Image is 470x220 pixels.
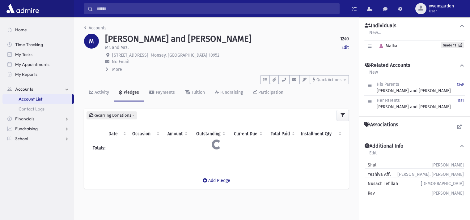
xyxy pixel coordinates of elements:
[340,36,349,42] strong: 1240
[5,2,40,15] img: AdmirePro
[93,90,109,95] div: Activity
[15,136,28,141] span: School
[432,190,464,196] span: [PERSON_NAME]
[364,23,465,29] button: Individuals
[2,94,72,104] a: Account List
[122,90,139,95] div: Pledges
[457,97,464,110] a: 1351
[105,66,123,73] button: More
[2,104,74,114] a: Contact Logs
[84,84,114,101] a: Activity
[2,69,74,79] a: My Reports
[112,59,129,64] span: No Email
[369,29,381,40] a: New...
[162,127,190,141] th: Amount
[377,81,451,94] div: [PERSON_NAME] and [PERSON_NAME]
[228,127,265,141] th: Current Due
[310,75,349,84] button: Quick Actions
[2,40,74,50] a: Time Tracking
[364,143,465,149] button: Additional Info
[377,98,400,103] span: Her Parents
[429,9,454,14] span: User
[265,127,297,141] th: Total Paid
[341,44,349,51] a: Edit
[364,62,465,69] button: Related Accounts
[15,116,34,122] span: Financials
[198,173,235,188] a: Add Pledge
[377,97,451,110] div: [PERSON_NAME] and [PERSON_NAME]
[15,126,38,132] span: Fundraising
[144,84,180,101] a: Payments
[15,42,43,47] span: Time Tracking
[2,124,74,134] a: Fundraising
[248,84,288,101] a: Participation
[105,127,129,141] th: Date
[421,180,464,187] span: [DEMOGRAPHIC_DATA]
[369,149,377,161] a: Edit
[2,50,74,59] a: My Tasks
[105,44,129,51] p: Mr. and Mrs.
[84,25,107,34] nav: breadcrumb
[365,143,403,149] h4: Additional Info
[15,86,33,92] span: Accounts
[93,3,339,14] input: Search
[365,190,375,196] span: Rav
[397,171,464,178] span: [PERSON_NAME], [PERSON_NAME]
[2,84,74,94] a: Accounts
[84,25,107,31] a: Accounts
[2,59,74,69] a: My Appointments
[19,106,44,112] span: Contact Logs
[219,90,243,95] div: Fundraising
[457,99,464,103] small: 1351
[84,34,99,49] div: M
[365,171,391,178] span: Yeshiva Affl
[257,90,283,95] div: Participation
[155,90,175,95] div: Payments
[441,42,464,48] a: Grade 11
[365,180,398,187] span: Nusach Tefillah
[15,62,49,67] span: My Appointments
[364,122,398,128] h4: Associations
[190,127,228,141] th: Outstanding
[112,53,148,58] span: [STREET_ADDRESS]
[2,114,74,124] a: Financials
[369,69,378,80] a: New
[365,23,396,29] h4: Individuals
[365,162,376,168] span: Shul
[457,81,464,94] a: 1349
[2,134,74,144] a: School
[316,77,341,82] span: Quick Actions
[365,62,410,69] h4: Related Accounts
[429,4,454,9] span: yweingarden
[15,27,27,32] span: Home
[89,141,162,155] th: Totals:
[377,43,397,49] span: Malka
[297,127,344,141] th: Installment Qty
[432,162,464,168] span: [PERSON_NAME]
[87,111,137,119] button: Recurring Donations
[19,96,42,102] span: Account List
[15,71,37,77] span: My Reports
[114,84,144,101] a: Pledges
[457,83,464,87] small: 1349
[105,34,252,44] h1: [PERSON_NAME] and [PERSON_NAME]
[2,25,74,35] a: Home
[210,84,248,101] a: Fundraising
[15,52,32,57] span: My Tasks
[377,82,399,87] span: His Parents
[180,84,210,101] a: Tuition
[112,67,122,72] span: More
[129,127,162,141] th: Occasion
[151,53,219,58] span: Monsey, [GEOGRAPHIC_DATA] 10952
[190,90,205,95] div: Tuition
